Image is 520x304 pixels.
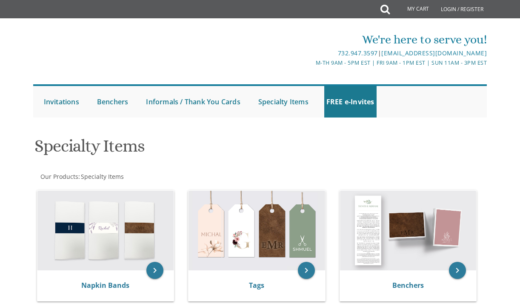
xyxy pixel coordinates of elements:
a: keyboard_arrow_right [449,262,466,279]
a: Our Products [40,172,78,181]
a: keyboard_arrow_right [298,262,315,279]
a: Benchers [392,281,424,290]
h1: Specialty Items [34,137,331,162]
a: Specialty Items [80,172,124,181]
a: Benchers [95,86,131,118]
a: Informals / Thank You Cards [144,86,242,118]
img: Benchers [340,191,477,270]
a: [EMAIL_ADDRESS][DOMAIN_NAME] [381,49,487,57]
a: Invitations [42,86,81,118]
span: Specialty Items [81,172,124,181]
a: keyboard_arrow_right [146,262,163,279]
div: | [185,48,487,58]
a: Napkin Bands [81,281,129,290]
img: Napkin Bands [37,191,174,270]
div: : [33,172,260,181]
img: Tags [189,191,325,270]
div: M-Th 9am - 5pm EST | Fri 9am - 1pm EST | Sun 11am - 3pm EST [185,58,487,67]
a: FREE e-Invites [324,86,377,118]
a: Specialty Items [256,86,311,118]
a: My Cart [389,1,435,18]
a: 732.947.3597 [338,49,378,57]
div: We're here to serve you! [185,31,487,48]
a: Tags [249,281,264,290]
